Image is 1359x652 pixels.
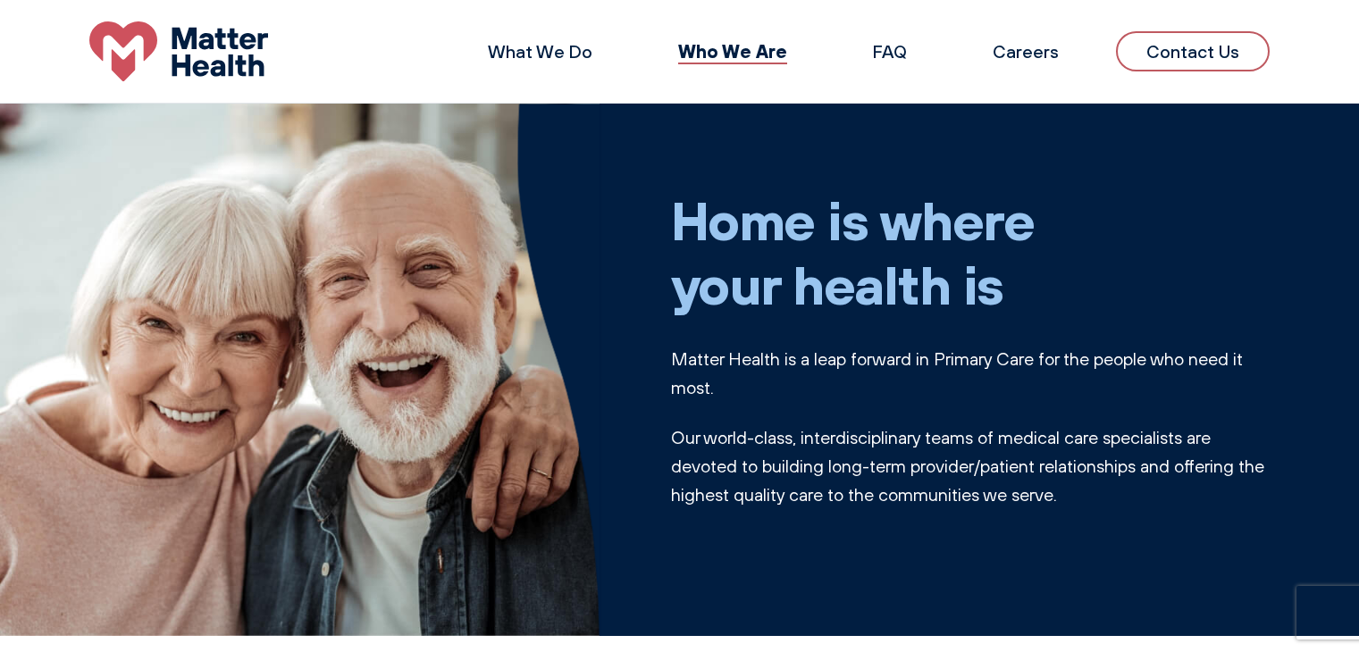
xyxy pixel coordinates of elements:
a: What We Do [488,40,592,63]
a: Careers [993,40,1059,63]
a: FAQ [873,40,907,63]
p: Our world-class, interdisciplinary teams of medical care specialists are devoted to building long... [671,423,1271,509]
h1: Home is where your health is [671,188,1271,316]
p: Matter Health is a leap forward in Primary Care for the people who need it most. [671,345,1271,402]
a: Who We Are [678,39,787,63]
a: Contact Us [1116,31,1270,71]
